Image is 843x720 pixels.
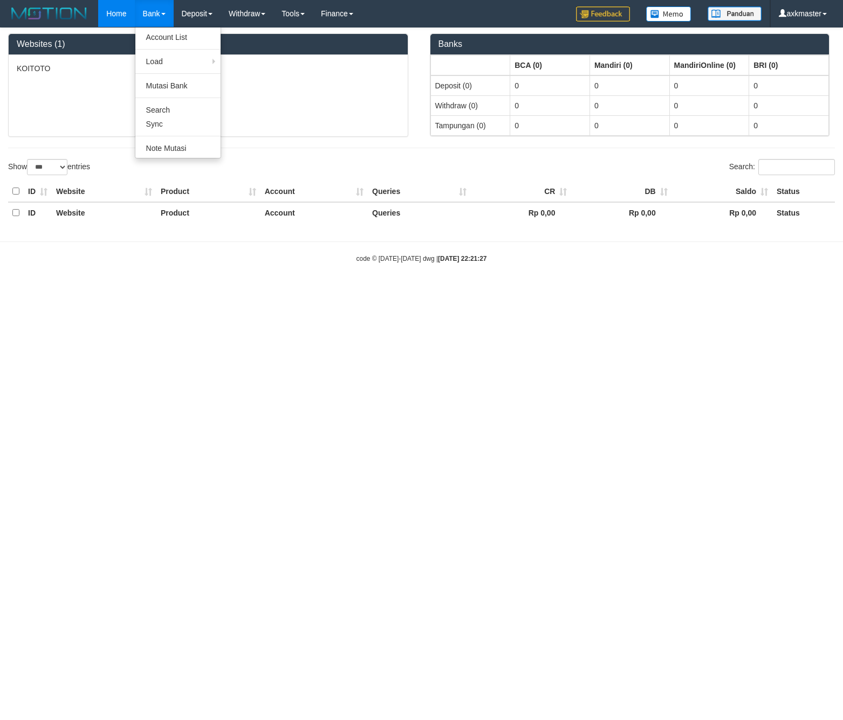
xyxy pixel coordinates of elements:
[156,181,261,202] th: Product
[749,115,829,135] td: 0
[430,55,510,75] th: Group: activate to sort column ascending
[571,181,671,202] th: DB
[772,181,835,202] th: Status
[471,181,571,202] th: CR
[8,159,90,175] label: Show entries
[590,95,669,115] td: 0
[510,55,590,75] th: Group: activate to sort column ascending
[510,115,590,135] td: 0
[571,202,671,223] th: Rp 0,00
[135,30,221,44] a: Account List
[17,39,400,49] h3: Websites (1)
[669,55,749,75] th: Group: activate to sort column ascending
[135,141,221,155] a: Note Mutasi
[52,202,156,223] th: Website
[24,202,52,223] th: ID
[749,55,829,75] th: Group: activate to sort column ascending
[672,202,772,223] th: Rp 0,00
[135,117,221,131] a: Sync
[357,255,487,262] small: code © [DATE]-[DATE] dwg |
[261,202,368,223] th: Account
[438,255,486,262] strong: [DATE] 22:21:27
[8,5,90,22] img: MOTION_logo.png
[135,79,221,93] a: Mutasi Bank
[590,55,669,75] th: Group: activate to sort column ascending
[646,6,691,22] img: Button%20Memo.svg
[368,181,471,202] th: Queries
[510,95,590,115] td: 0
[749,75,829,96] td: 0
[17,63,400,74] p: KOITOTO
[510,75,590,96] td: 0
[27,159,67,175] select: Showentries
[708,6,762,21] img: panduan.png
[669,75,749,96] td: 0
[261,181,368,202] th: Account
[135,103,221,117] a: Search
[156,202,261,223] th: Product
[430,115,510,135] td: Tampungan (0)
[368,202,471,223] th: Queries
[135,54,221,68] a: Load
[24,181,52,202] th: ID
[672,181,772,202] th: Saldo
[471,202,571,223] th: Rp 0,00
[590,75,669,96] td: 0
[576,6,630,22] img: Feedback.jpg
[430,95,510,115] td: Withdraw (0)
[758,159,835,175] input: Search:
[590,115,669,135] td: 0
[52,181,156,202] th: Website
[749,95,829,115] td: 0
[772,202,835,223] th: Status
[669,115,749,135] td: 0
[729,159,835,175] label: Search:
[430,75,510,96] td: Deposit (0)
[669,95,749,115] td: 0
[438,39,821,49] h3: Banks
